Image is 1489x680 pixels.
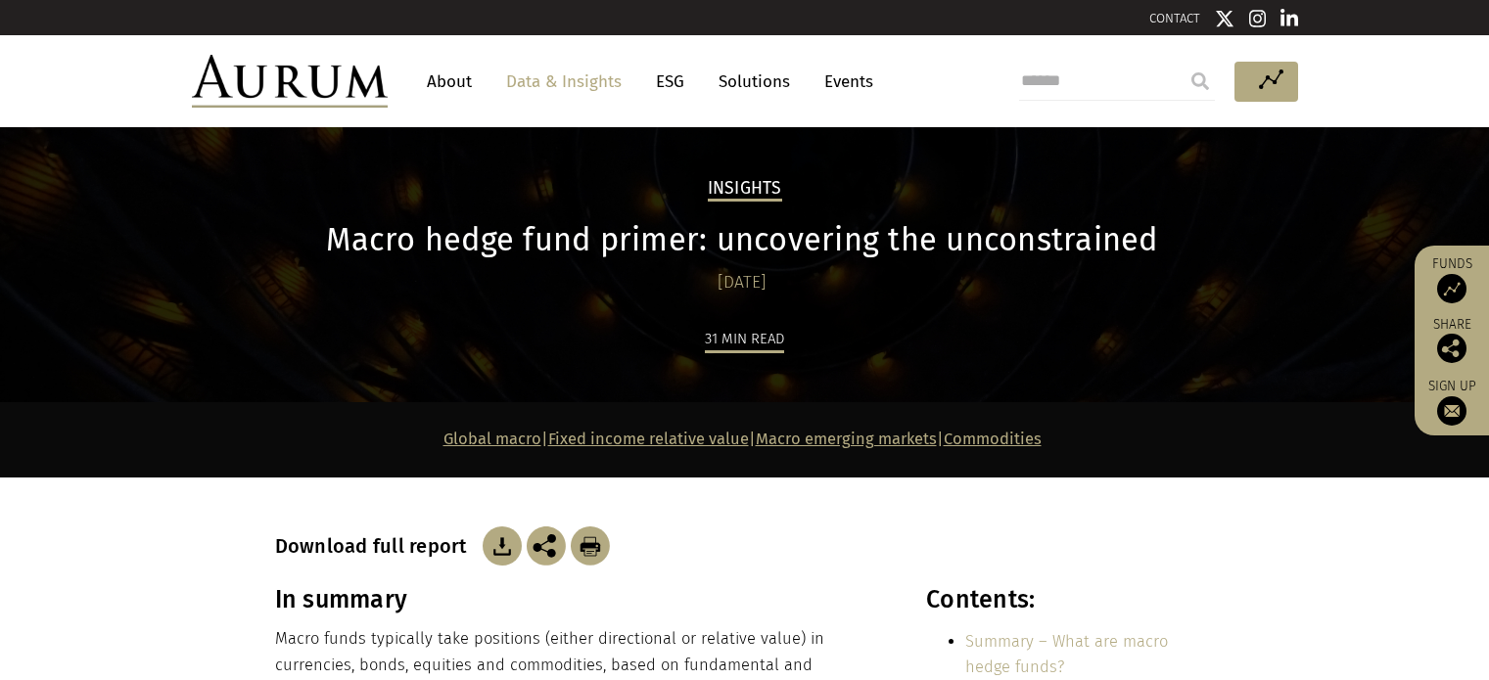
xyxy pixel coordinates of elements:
[1181,62,1220,101] input: Submit
[275,585,884,614] h3: In summary
[965,632,1168,676] a: Summary – What are macro hedge funds?
[1424,318,1479,363] div: Share
[814,64,873,100] a: Events
[1249,9,1267,28] img: Instagram icon
[1280,9,1298,28] img: Linkedin icon
[192,55,388,108] img: Aurum
[944,430,1042,448] a: Commodities
[548,430,749,448] a: Fixed income relative value
[483,526,522,566] img: Download Article
[708,178,782,202] h2: Insights
[926,585,1209,614] h3: Contents:
[1215,9,1234,28] img: Twitter icon
[1424,255,1479,303] a: Funds
[1424,378,1479,426] a: Sign up
[496,64,631,100] a: Data & Insights
[275,269,1210,296] div: [DATE]
[756,430,937,448] a: Macro emerging markets
[443,430,541,448] a: Global macro
[571,526,610,566] img: Download Article
[709,64,800,100] a: Solutions
[275,534,478,558] h3: Download full report
[1149,11,1200,25] a: CONTACT
[1437,334,1466,363] img: Share this post
[443,430,1042,448] strong: | | |
[705,327,784,353] div: 31 min read
[1437,274,1466,303] img: Access Funds
[1437,396,1466,426] img: Sign up to our newsletter
[275,221,1210,259] h1: Macro hedge fund primer: uncovering the unconstrained
[527,526,566,566] img: Share this post
[417,64,482,100] a: About
[646,64,694,100] a: ESG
